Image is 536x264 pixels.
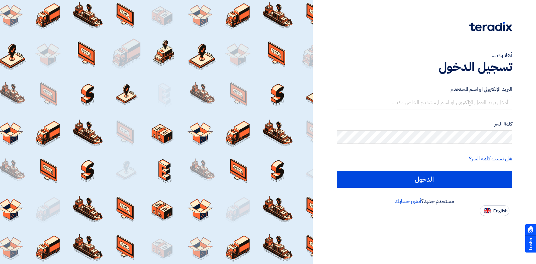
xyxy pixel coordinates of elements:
[337,120,512,128] label: كلمة السر
[337,96,512,109] input: أدخل بريد العمل الإلكتروني او اسم المستخدم الخاص بك ...
[337,85,512,93] label: البريد الإلكتروني او اسم المستخدم
[337,171,512,188] input: الدخول
[484,208,491,213] img: en-US.png
[469,155,512,163] a: هل نسيت كلمة السر؟
[395,197,421,205] a: أنشئ حسابك
[337,51,512,59] div: أهلا بك ...
[337,59,512,74] h1: تسجيل الدخول
[469,22,512,31] img: Teradix logo
[337,197,512,205] div: مستخدم جديد؟
[480,205,509,216] button: English
[493,209,507,213] span: English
